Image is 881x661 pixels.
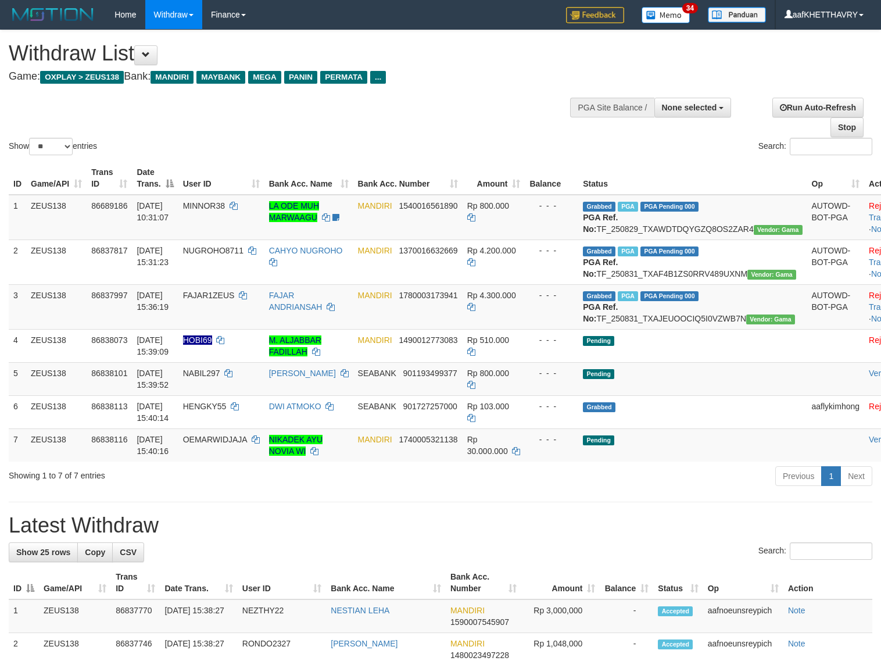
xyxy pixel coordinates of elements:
td: NEZTHY22 [238,599,326,633]
span: [DATE] 15:31:23 [137,246,169,267]
a: Show 25 rows [9,542,78,562]
span: MANDIRI [358,291,392,300]
span: MANDIRI [358,435,392,444]
td: ZEUS138 [26,395,87,428]
a: Note [788,606,805,615]
span: [DATE] 15:40:16 [137,435,169,456]
td: 3 [9,284,26,329]
th: User ID: activate to sort column ascending [238,566,326,599]
span: SEABANK [358,402,396,411]
span: MANDIRI [358,335,392,345]
td: 4 [9,329,26,362]
th: Balance: activate to sort column ascending [600,566,653,599]
span: Rp 800.000 [467,201,509,210]
span: [DATE] 15:36:19 [137,291,169,312]
h1: Withdraw List [9,42,576,65]
td: ZEUS138 [39,599,111,633]
th: Date Trans.: activate to sort column descending [132,162,178,195]
span: OEMARWIDJAJA [183,435,247,444]
td: Rp 3,000,000 [521,599,600,633]
b: PGA Ref. No: [583,213,618,234]
b: PGA Ref. No: [583,258,618,278]
span: [DATE] 10:31:07 [137,201,169,222]
span: PGA Pending [640,202,699,212]
span: Copy 1490012773083 to clipboard [399,335,457,345]
td: TF_250831_TXAF4B1ZS0RRV489UXNM [578,240,807,284]
span: None selected [662,103,717,112]
input: Search: [790,542,872,560]
span: 86837817 [91,246,127,255]
td: aaflykimhong [807,395,865,428]
span: Copy 1370016632669 to clipboard [399,246,457,255]
span: PGA Pending [640,291,699,301]
th: Date Trans.: activate to sort column ascending [160,566,237,599]
td: AUTOWD-BOT-PGA [807,284,865,329]
a: LA ODE MUH MARWAAGU [269,201,319,222]
span: 86838101 [91,369,127,378]
div: - - - [529,200,574,212]
button: None selected [654,98,732,117]
label: Search: [758,138,872,155]
th: ID: activate to sort column descending [9,566,39,599]
a: Previous [775,466,822,486]
th: ID [9,162,26,195]
span: PGA Pending [640,246,699,256]
a: NIKADEK AYU NOVIA WI [269,435,323,456]
span: NABIL297 [183,369,220,378]
select: Showentries [29,138,73,155]
span: [DATE] 15:39:09 [137,335,169,356]
label: Search: [758,542,872,560]
div: - - - [529,334,574,346]
td: 6 [9,395,26,428]
span: Accepted [658,639,693,649]
span: Copy 1480023497228 to clipboard [450,651,509,660]
th: Bank Acc. Name: activate to sort column ascending [326,566,446,599]
span: Pending [583,369,614,379]
span: Rp 30.000.000 [467,435,508,456]
span: Copy 1540016561890 to clipboard [399,201,457,210]
td: 2 [9,240,26,284]
span: Copy 901727257000 to clipboard [403,402,457,411]
th: Op: activate to sort column ascending [807,162,865,195]
span: MAYBANK [196,71,245,84]
span: 34 [682,3,698,13]
td: ZEUS138 [26,362,87,395]
th: Op: activate to sort column ascending [703,566,783,599]
span: MANDIRI [358,201,392,210]
span: Grabbed [583,246,615,256]
span: Copy [85,548,105,557]
td: ZEUS138 [26,329,87,362]
span: HENGKY55 [183,402,227,411]
span: 86838113 [91,402,127,411]
th: Amount: activate to sort column ascending [521,566,600,599]
th: Trans ID: activate to sort column ascending [87,162,132,195]
span: ... [370,71,386,84]
span: Pending [583,435,614,445]
th: Bank Acc. Number: activate to sort column ascending [353,162,463,195]
span: Copy 901193499377 to clipboard [403,369,457,378]
span: FAJAR1ZEUS [183,291,235,300]
span: MANDIRI [450,639,485,648]
div: - - - [529,434,574,445]
span: SEABANK [358,369,396,378]
a: Stop [830,117,864,137]
td: 7 [9,428,26,462]
div: PGA Site Balance / [570,98,654,117]
td: [DATE] 15:38:27 [160,599,237,633]
th: Action [783,566,872,599]
img: MOTION_logo.png [9,6,97,23]
span: MANDIRI [151,71,194,84]
span: Marked by aafkaynarin [618,202,638,212]
span: Grabbed [583,402,615,412]
span: MANDIRI [358,246,392,255]
td: AUTOWD-BOT-PGA [807,195,865,240]
td: ZEUS138 [26,240,87,284]
span: Copy 1590007545907 to clipboard [450,617,509,627]
th: Status [578,162,807,195]
span: Vendor URL: https://trx31.1velocity.biz [746,315,795,324]
div: - - - [529,401,574,412]
td: 1 [9,599,39,633]
span: Marked by aafnoeunsreypich [618,291,638,301]
a: [PERSON_NAME] [331,639,397,648]
span: Rp 103.000 [467,402,509,411]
